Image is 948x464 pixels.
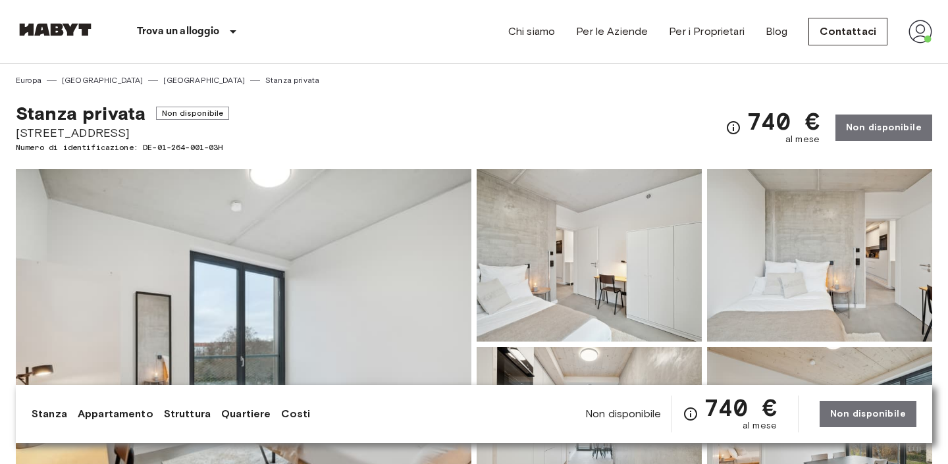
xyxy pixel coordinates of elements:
a: Struttura [164,406,211,422]
a: Quartiere [221,406,271,422]
span: Stanza privata [16,102,145,124]
a: Per le Aziende [576,24,648,39]
a: Stanza privata [265,74,319,86]
a: Contattaci [808,18,887,45]
a: Per i Proprietari [669,24,745,39]
span: [STREET_ADDRESS] [16,124,229,142]
img: avatar [908,20,932,43]
a: Europa [16,74,41,86]
a: Stanza [32,406,67,422]
img: Picture of unit DE-01-264-001-03H [477,169,702,342]
span: Non disponibile [585,407,661,421]
a: Costi [281,406,310,422]
span: 740 € [704,396,777,419]
span: Numero di identificazione: DE-01-264-001-03H [16,142,229,153]
span: al mese [785,133,820,146]
img: Picture of unit DE-01-264-001-03H [707,169,932,342]
span: 740 € [747,109,820,133]
svg: Verifica i dettagli delle spese nella sezione 'Riassunto dei Costi'. Si prega di notare che gli s... [683,406,698,422]
a: Blog [766,24,788,39]
img: Habyt [16,23,95,36]
span: Non disponibile [156,107,229,120]
a: [GEOGRAPHIC_DATA] [163,74,245,86]
a: Appartamento [78,406,153,422]
span: al mese [743,419,777,432]
p: Trova un alloggio [137,24,220,39]
a: [GEOGRAPHIC_DATA] [62,74,144,86]
a: Chi siamo [508,24,555,39]
svg: Verifica i dettagli delle spese nella sezione 'Riassunto dei Costi'. Si prega di notare che gli s... [725,120,741,136]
